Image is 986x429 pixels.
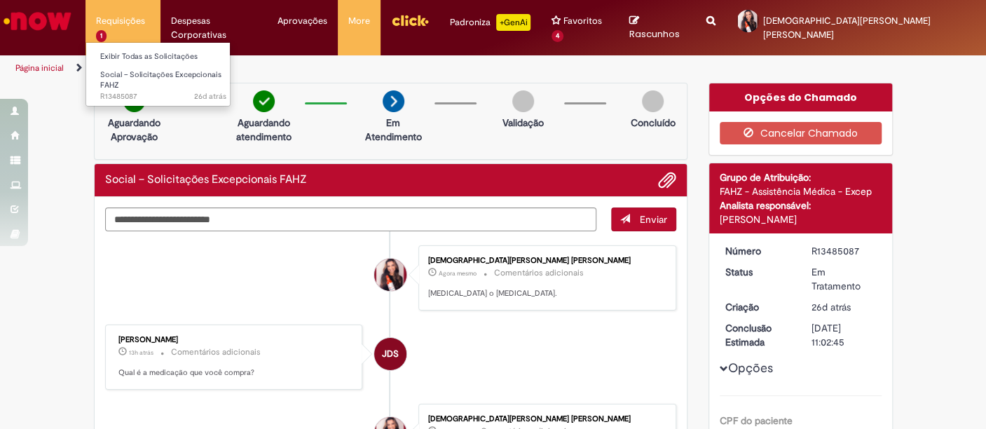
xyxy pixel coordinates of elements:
time: 30/09/2025 17:16:30 [129,348,153,357]
dt: Status [715,265,801,279]
div: [DATE] 11:02:45 [812,321,877,349]
span: JDS [382,337,399,371]
time: 01/10/2025 05:52:14 [439,269,477,278]
span: R13485087 [100,91,226,102]
span: Agora mesmo [439,269,477,278]
p: Aguardando atendimento [230,116,298,144]
div: [PERSON_NAME] [720,212,882,226]
time: 05/09/2025 14:18:16 [812,301,851,313]
div: Grupo de Atribuição: [720,170,882,184]
span: [DEMOGRAPHIC_DATA][PERSON_NAME] [PERSON_NAME] [763,15,931,41]
span: 13h atrás [129,348,153,357]
button: Enviar [611,207,676,231]
div: Jessica Da Silva Santos [374,338,406,370]
p: Validação [502,116,544,130]
a: Rascunhos [629,15,685,41]
span: 26d atrás [194,91,226,102]
b: CPF do paciente [720,414,793,427]
div: Analista responsável: [720,198,882,212]
dt: Conclusão Estimada [715,321,801,349]
button: Adicionar anexos [658,171,676,189]
dt: Criação [715,300,801,314]
img: ServiceNow [1,7,74,35]
p: Em Atendimento [360,116,427,144]
button: Cancelar Chamado [720,122,882,144]
div: Cristiane Aparecida Xavier [374,259,406,291]
a: Exibir Todas as Solicitações [86,49,240,64]
span: Social – Solicitações Excepcionais FAHZ [100,69,221,91]
span: Rascunhos [629,27,680,41]
small: Comentários adicionais [494,267,584,279]
p: Concluído [630,116,675,130]
div: Padroniza [450,14,530,31]
div: [DEMOGRAPHIC_DATA][PERSON_NAME] [PERSON_NAME] [428,415,662,423]
span: Aprovações [278,14,327,28]
span: Favoritos [563,14,602,28]
img: img-circle-grey.png [642,90,664,112]
img: arrow-next.png [383,90,404,112]
div: FAHZ - Assistência Médica - Excep [720,184,882,198]
div: R13485087 [812,244,877,258]
time: 05/09/2025 14:18:17 [194,91,226,102]
div: Opções do Chamado [709,83,892,111]
span: Enviar [640,213,667,226]
a: Página inicial [15,62,64,74]
span: Despesas Corporativas [171,14,256,42]
p: [MEDICAL_DATA] o [MEDICAL_DATA]. [428,288,662,299]
img: check-circle-green.png [253,90,275,112]
dt: Número [715,244,801,258]
a: Aberto R13485087 : Social – Solicitações Excepcionais FAHZ [86,67,240,97]
div: 05/09/2025 14:18:16 [812,300,877,314]
div: Em Tratamento [812,265,877,293]
ul: Trilhas de página [11,55,647,81]
small: Comentários adicionais [171,346,261,358]
span: 4 [552,30,563,42]
p: Aguardando Aprovação [100,116,168,144]
span: 1 [96,30,107,42]
div: [DEMOGRAPHIC_DATA][PERSON_NAME] [PERSON_NAME] [428,257,662,265]
img: click_logo_yellow_360x200.png [391,10,429,31]
p: Qual é a medicação que você compra? [118,367,352,379]
img: img-circle-grey.png [512,90,534,112]
textarea: Digite sua mensagem aqui... [105,207,597,231]
span: Requisições [96,14,145,28]
p: +GenAi [496,14,530,31]
h2: Social – Solicitações Excepcionais FAHZ Histórico de tíquete [105,174,307,186]
div: [PERSON_NAME] [118,336,352,344]
span: More [348,14,370,28]
span: 26d atrás [812,301,851,313]
ul: Requisições [85,42,231,107]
